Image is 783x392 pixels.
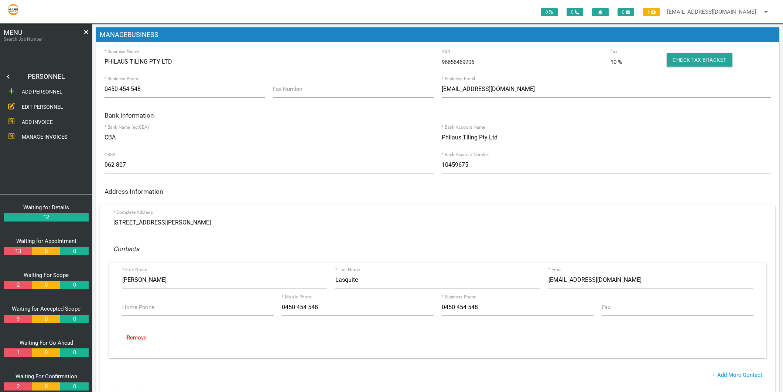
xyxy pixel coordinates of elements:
label: Tax [611,48,617,55]
label: * Business Phone [442,294,476,300]
a: 1 [4,348,32,357]
span: MANAGE INVOICES [22,134,67,140]
label: * Business Name [105,48,139,55]
label: * Bank Name (eg:CBA) [105,124,149,131]
a: 0 [60,348,88,357]
label: * First Name [122,266,147,273]
span: ADD PERSONNEL [22,89,62,95]
a: 0 [32,348,60,357]
a: 0 [32,281,60,289]
label: ABN [442,48,451,55]
a: 13 [4,247,32,256]
span: MENU [4,27,23,37]
label: * Mobile Phone [282,294,312,300]
a: -Remove [125,334,147,341]
label: * BSB [105,151,116,158]
span: ADD INVOICE [22,119,53,125]
span: 1 [643,8,660,16]
label: Home Phone [122,303,154,312]
button: Check Tax Bracket [667,53,732,67]
label: Search Job Number [4,36,72,43]
a: 0 [60,281,88,289]
a: 9 [4,315,32,323]
label: * Business Phone [105,75,139,82]
label: * Bank Account Name [442,124,485,131]
span: MANAGE BUSINESS [100,31,158,38]
a: 0 [32,247,60,256]
span: 10 % [611,58,622,67]
label: * Bank Account Number [442,151,489,158]
a: 0 [60,315,88,323]
label: * Complete Address [113,209,153,216]
a: 12 [4,213,89,222]
a: Waiting for Details [23,204,69,211]
span: 0 [567,8,583,16]
label: Fax [602,303,610,312]
a: Waiting for Appointment [16,238,76,244]
a: Waiting For Go Ahead [20,339,73,346]
span: 0 [618,8,634,16]
label: Fax Number [273,85,302,94]
label: * Email [548,266,563,273]
a: 2 [4,281,32,289]
a: Waiting For Scope [24,272,69,278]
a: Waiting for Accepted Scope [12,305,81,312]
a: 0 [60,382,88,391]
a: 0 [60,247,88,256]
label: * Business Email [442,75,475,82]
a: 2 [4,382,32,391]
span: 96656469206 [442,58,474,67]
i: Contacts [113,245,139,253]
span: 0 [541,8,558,16]
a: Waiting For Confirmation [16,373,77,380]
a: PERSONNEL [15,69,78,84]
a: 0 [32,315,60,323]
label: * Last Name [335,266,360,273]
h6: Address Information [105,188,771,195]
span: EDIT PERSONNEL [22,104,63,110]
a: 0 [32,382,60,391]
h6: Bank Information [105,112,771,119]
img: s3file [7,4,19,16]
a: + Add More Contact [712,371,762,379]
